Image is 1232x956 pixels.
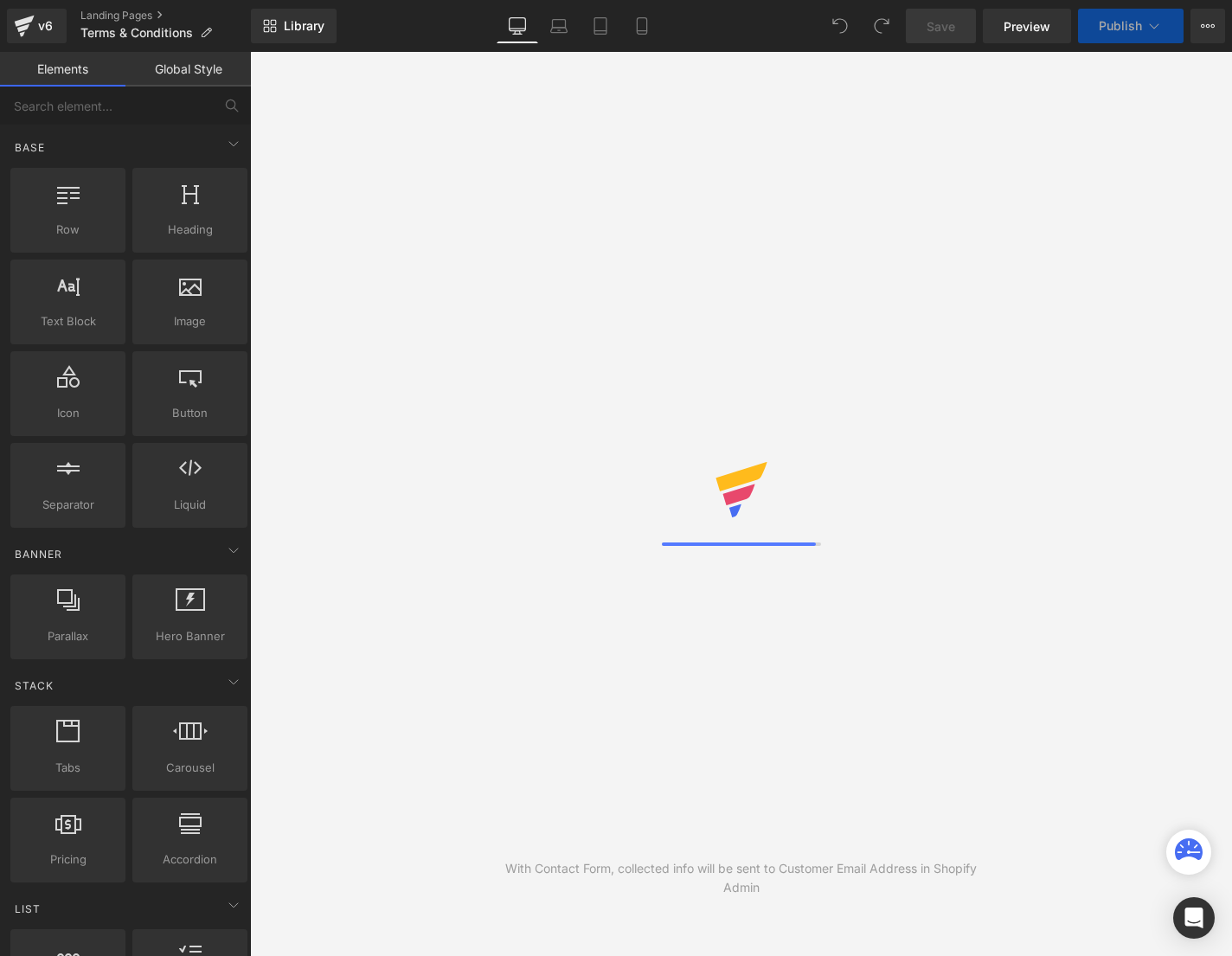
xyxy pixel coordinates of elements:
[35,15,56,37] div: v6
[13,677,55,694] span: Stack
[16,221,120,239] span: Row
[13,901,42,917] span: List
[1190,9,1225,43] button: More
[497,9,538,43] a: Desktop
[1078,9,1184,43] button: Publish
[138,496,242,514] span: Liquid
[16,627,120,645] span: Parallax
[496,859,987,897] div: With Contact Form, collected info will be sent to Customer Email Address in Shopify Admin
[16,496,120,514] span: Separator
[16,404,120,422] span: Icon
[16,850,120,869] span: Pricing
[125,52,251,87] a: Global Style
[284,18,324,34] span: Library
[1004,17,1050,35] span: Preview
[13,546,64,562] span: Banner
[138,221,242,239] span: Heading
[138,312,242,330] span: Image
[927,17,955,35] span: Save
[580,9,621,43] a: Tablet
[864,9,899,43] button: Redo
[538,9,580,43] a: Laptop
[1099,19,1142,33] span: Publish
[16,312,120,330] span: Text Block
[138,627,242,645] span: Hero Banner
[13,139,47,156] span: Base
[621,9,663,43] a: Mobile
[1173,897,1215,939] div: Open Intercom Messenger
[251,9,337,43] a: New Library
[983,9,1071,43] a: Preview
[7,9,67,43] a: v6
[80,9,251,22] a: Landing Pages
[138,759,242,777] span: Carousel
[138,404,242,422] span: Button
[138,850,242,869] span: Accordion
[823,9,857,43] button: Undo
[16,759,120,777] span: Tabs
[80,26,193,40] span: Terms & Conditions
